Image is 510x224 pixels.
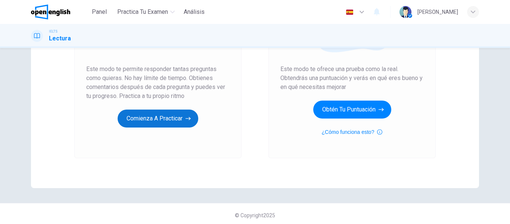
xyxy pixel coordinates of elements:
[117,7,168,16] span: Practica tu examen
[87,5,111,19] button: Panel
[114,5,178,19] button: Practica tu examen
[417,7,458,16] div: [PERSON_NAME]
[49,34,71,43] h1: Lectura
[49,29,57,34] span: IELTS
[399,6,411,18] img: Profile picture
[313,101,391,119] button: Obtén tu puntuación
[235,212,275,218] span: © Copyright 2025
[184,7,205,16] span: Análisis
[31,4,70,19] img: OpenEnglish logo
[345,9,354,15] img: es
[31,4,87,19] a: OpenEnglish logo
[118,110,198,128] button: Comienza a practicar
[280,65,424,92] span: Este modo te ofrece una prueba como la real. Obtendrás una puntuación y verás en qué eres bueno y...
[322,128,383,136] button: ¿Cómo funciona esto?
[181,5,208,19] button: Análisis
[86,65,230,101] span: Este modo te permite responder tantas preguntas como quieras. No hay límite de tiempo. Obtienes c...
[92,7,107,16] span: Panel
